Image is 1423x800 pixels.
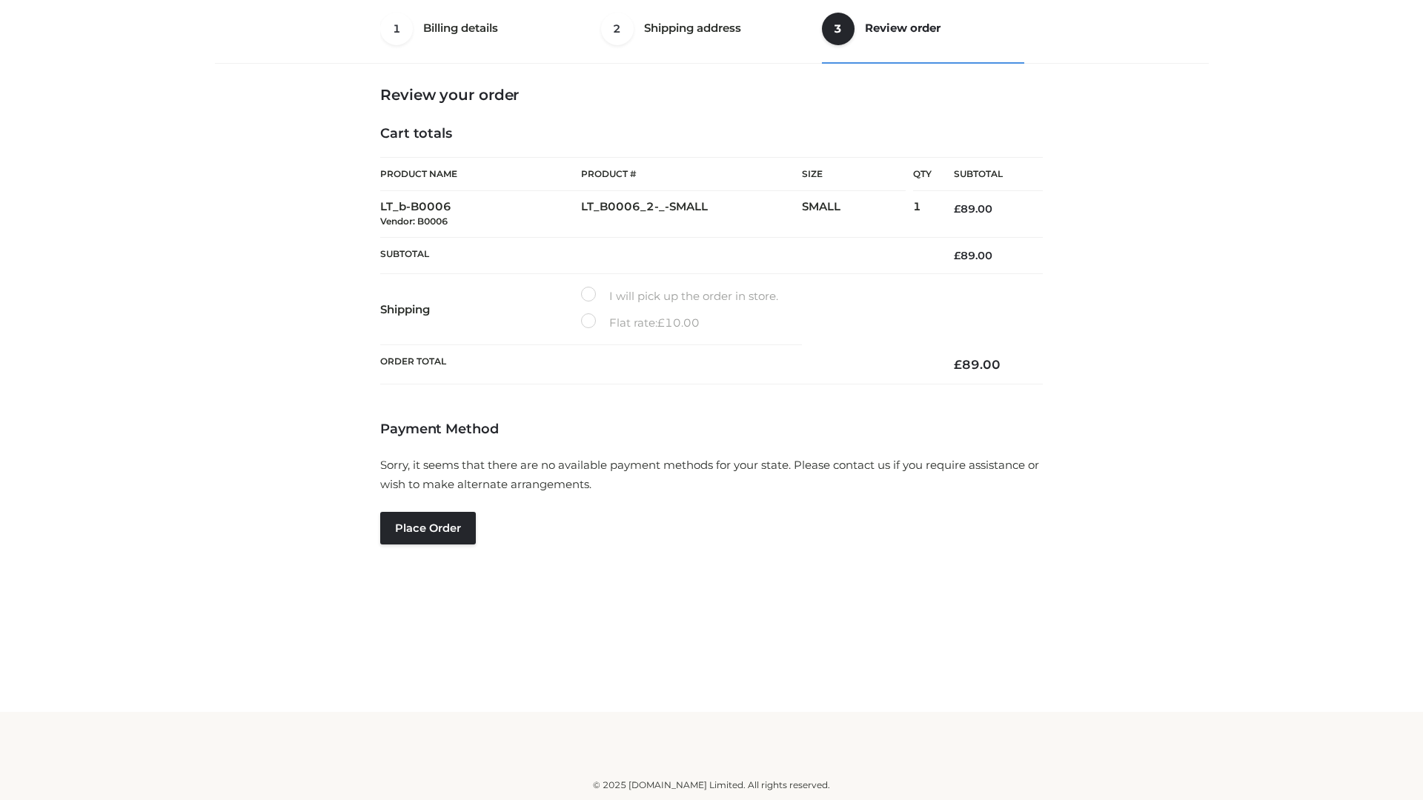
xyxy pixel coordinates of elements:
th: Order Total [380,345,932,384]
bdi: 10.00 [657,316,700,330]
bdi: 89.00 [954,357,1001,372]
th: Size [802,158,906,191]
td: LT_B0006_2-_-SMALL [581,191,802,238]
label: Flat rate: [581,313,700,333]
span: £ [954,249,961,262]
label: I will pick up the order in store. [581,287,778,306]
td: LT_b-B0006 [380,191,581,238]
h4: Cart totals [380,126,1043,142]
h3: Review your order [380,86,1043,104]
span: £ [954,357,962,372]
div: © 2025 [DOMAIN_NAME] Limited. All rights reserved. [220,778,1203,793]
th: Subtotal [380,237,932,273]
span: £ [954,202,961,216]
th: Subtotal [932,158,1043,191]
th: Product # [581,157,802,191]
button: Place order [380,512,476,544]
th: Shipping [380,274,581,345]
th: Product Name [380,157,581,191]
small: Vendor: B0006 [380,216,448,227]
td: SMALL [802,191,913,238]
td: 1 [913,191,932,238]
bdi: 89.00 [954,202,992,216]
span: £ [657,316,665,330]
th: Qty [913,157,932,191]
span: Sorry, it seems that there are no available payment methods for your state. Please contact us if ... [380,458,1039,491]
h4: Payment Method [380,421,1043,438]
bdi: 89.00 [954,249,992,262]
